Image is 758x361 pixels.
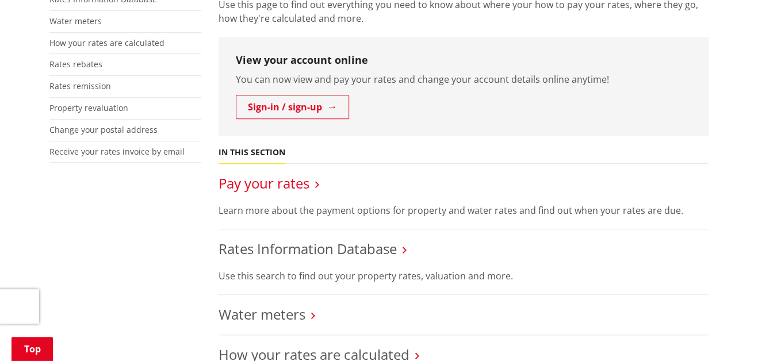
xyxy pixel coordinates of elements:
[219,269,709,283] p: Use this search to find out your property rates, valuation and more.
[236,95,349,119] a: Sign-in / sign-up
[219,239,397,258] a: Rates Information Database
[219,203,709,217] p: Learn more about the payment options for property and water rates and find out when your rates ar...
[219,148,285,158] h5: In this section
[49,80,111,91] a: Rates remission
[49,102,128,113] a: Property revaluation
[12,337,53,361] a: Top
[49,146,185,157] a: Receive your rates invoice by email
[49,37,164,48] a: How your rates are calculated
[705,313,746,354] iframe: Messenger Launcher
[236,72,691,86] p: You can now view and pay your rates and change your account details online anytime!
[49,16,102,26] a: Water meters
[219,305,305,324] a: Water meters
[49,124,158,135] a: Change your postal address
[219,174,309,193] a: Pay your rates
[236,54,691,67] h3: View your account online
[49,59,102,70] a: Rates rebates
